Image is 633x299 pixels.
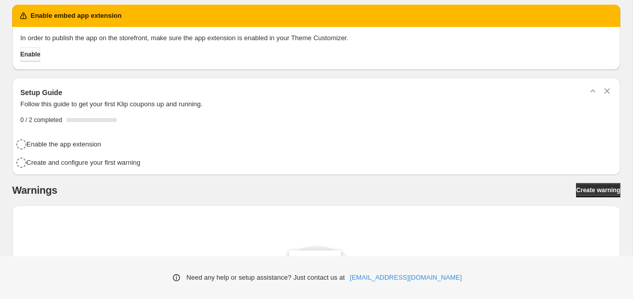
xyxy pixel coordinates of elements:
span: 0 / 2 completed [20,116,62,124]
span: Enable [20,50,40,58]
p: In order to publish the app on the storefront, make sure the app extension is enabled in your The... [20,33,612,43]
h2: Enable embed app extension [31,11,122,21]
a: [EMAIL_ADDRESS][DOMAIN_NAME] [350,273,462,283]
p: Follow this guide to get your first Klip coupons up and running. [20,99,612,109]
button: Enable [20,47,40,62]
h2: Warnings [12,184,57,196]
a: Create warning [576,183,620,197]
span: Create warning [576,186,620,194]
h4: Enable the app extension [26,139,101,149]
h3: Setup Guide [20,87,62,98]
h4: Create and configure your first warning [26,158,140,168]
